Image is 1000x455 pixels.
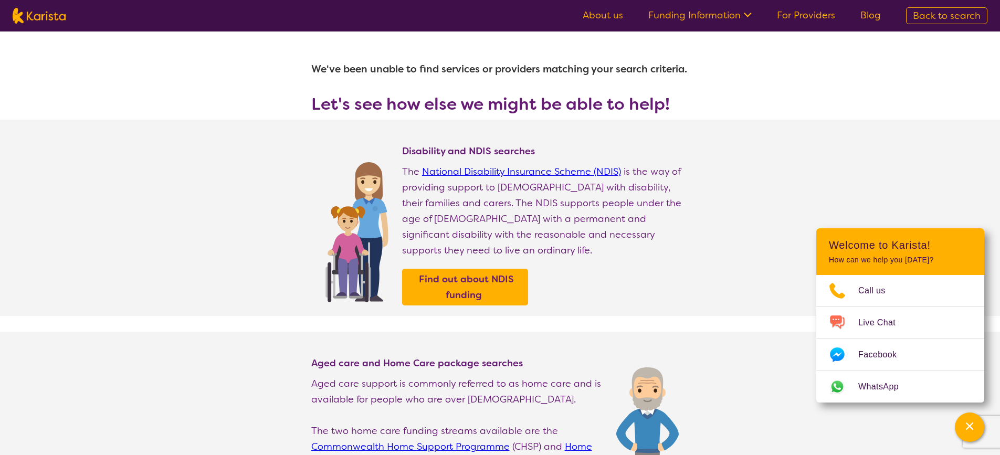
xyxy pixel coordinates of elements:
h1: We've been unable to find services or providers matching your search criteria. [311,57,689,82]
ul: Choose channel [816,275,984,403]
h2: Welcome to Karista! [829,239,972,251]
span: WhatsApp [858,379,911,395]
h3: Let's see how else we might be able to help! [311,94,689,113]
span: Back to search [913,9,981,22]
div: Channel Menu [816,228,984,403]
a: About us [583,9,623,22]
span: Live Chat [858,315,908,331]
a: Blog [860,9,881,22]
a: Funding Information [648,9,752,22]
a: Web link opens in a new tab. [816,371,984,403]
a: National Disability Insurance Scheme (NDIS) [422,165,621,178]
img: Find NDIS and Disability services and providers [322,155,392,302]
button: Channel Menu [955,412,984,442]
img: Karista logo [13,8,66,24]
a: Commonwealth Home Support Programme [311,440,510,453]
h4: Aged care and Home Care package searches [311,357,606,369]
p: How can we help you [DATE]? [829,256,972,264]
a: Back to search [906,7,987,24]
b: Find out about NDIS funding [419,273,514,301]
span: Facebook [858,347,909,363]
p: The is the way of providing support to [DEMOGRAPHIC_DATA] with disability, their families and car... [402,164,689,258]
a: For Providers [777,9,835,22]
a: Find out about NDIS funding [405,271,525,303]
p: Aged care support is commonly referred to as home care and is available for people who are over [... [311,376,606,407]
h4: Disability and NDIS searches [402,145,689,157]
span: Call us [858,283,898,299]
